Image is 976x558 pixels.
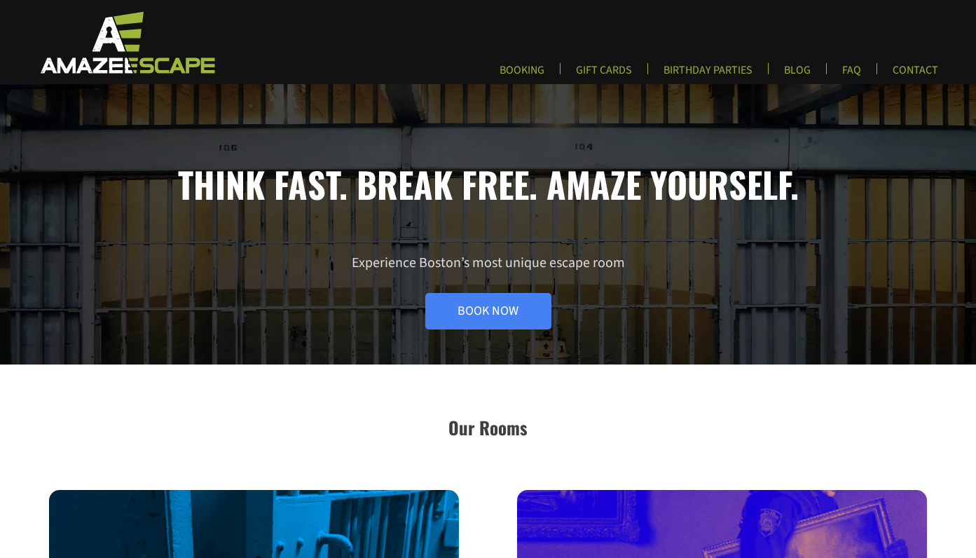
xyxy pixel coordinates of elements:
[49,163,928,205] h1: Think fast. Break free. Amaze yourself.
[565,63,643,86] a: GIFT CARDS
[488,63,556,86] a: BOOKING
[652,63,764,86] a: BIRTHDAY PARTIES
[881,63,949,86] a: CONTACT
[425,293,551,329] a: Book Now
[49,254,928,329] p: Experience Boston’s most unique escape room
[773,63,822,86] a: BLOG
[831,63,872,86] a: FAQ
[22,10,230,74] img: Escape Room Game in Boston Area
